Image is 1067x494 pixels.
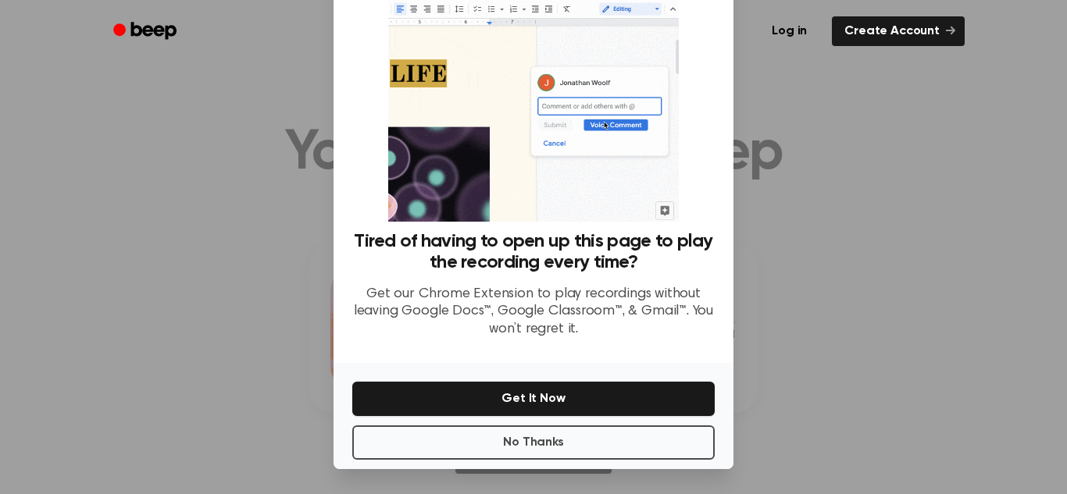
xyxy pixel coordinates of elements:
[352,382,715,416] button: Get It Now
[102,16,191,47] a: Beep
[352,286,715,339] p: Get our Chrome Extension to play recordings without leaving Google Docs™, Google Classroom™, & Gm...
[352,231,715,273] h3: Tired of having to open up this page to play the recording every time?
[832,16,965,46] a: Create Account
[352,425,715,460] button: No Thanks
[756,13,823,49] a: Log in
